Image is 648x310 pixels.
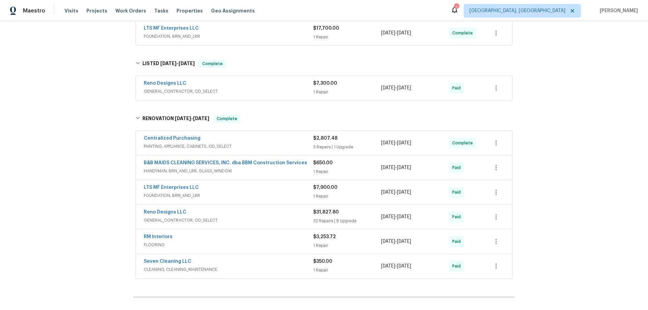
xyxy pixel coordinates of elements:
div: 1 Repair [313,168,381,175]
a: Reno Designs LLC [144,210,186,215]
span: [PERSON_NAME] [597,7,638,14]
span: Complete [452,140,476,146]
span: - [175,116,209,121]
span: GENERAL_CONTRACTOR, OD_SELECT [144,217,313,224]
span: [DATE] [193,116,209,121]
div: RENOVATION [DATE]-[DATE]Complete [133,108,515,130]
span: [DATE] [381,31,395,35]
a: Centralized Purchasing [144,136,200,141]
span: [DATE] [381,86,395,90]
span: [DATE] [397,31,411,35]
span: [DATE] [381,141,395,145]
span: - [381,238,411,245]
span: - [381,30,411,36]
span: - [381,214,411,220]
span: - [381,263,411,270]
span: [DATE] [381,239,395,244]
h6: RENOVATION [142,115,209,123]
span: [DATE] [397,141,411,145]
a: LTS MF Enterprises LLC [144,26,199,31]
span: [DATE] [397,239,411,244]
div: 1 Repair [313,193,381,200]
a: Reno Designs LLC [144,81,186,86]
a: LTS MF Enterprises LLC [144,185,199,190]
span: Paid [452,238,463,245]
h6: LISTED [142,60,195,68]
span: $2,807.48 [313,136,337,141]
span: [DATE] [381,215,395,219]
span: - [160,61,195,66]
a: B&B MAIDS CLEANING SERVICES, INC. dba BBM Construction Services [144,161,307,165]
span: $3,253.72 [313,234,336,239]
span: FLOORING [144,242,313,248]
span: $17,700.00 [313,26,339,31]
a: Seven Cleaning LLC [144,259,191,264]
span: FOUNDATION, BRN_AND_LRR [144,33,313,40]
div: LISTED [DATE]-[DATE]Complete [133,53,515,75]
span: PAINTING, APPLIANCE, CABINETS, OD_SELECT [144,143,313,150]
span: [DATE] [397,215,411,219]
span: [DATE] [179,61,195,66]
span: [DATE] [175,116,191,121]
span: [DATE] [381,190,395,195]
span: Paid [452,263,463,270]
div: 1 Repair [313,267,381,274]
span: Projects [86,7,107,14]
span: $7,900.00 [313,185,337,190]
span: - [381,164,411,171]
span: [DATE] [397,264,411,269]
div: 3 Repairs | 1 Upgrade [313,144,381,150]
span: - [381,85,411,91]
span: [GEOGRAPHIC_DATA], [GEOGRAPHIC_DATA] [469,7,565,14]
a: RM Interiors [144,234,172,239]
span: Complete [452,30,476,36]
div: 1 Repair [313,34,381,40]
span: CLEANING, CLEANING_MAINTENANCE [144,266,313,273]
span: Tasks [154,8,168,13]
span: - [381,140,411,146]
span: Work Orders [115,7,146,14]
span: [DATE] [381,165,395,170]
span: [DATE] [381,264,395,269]
span: Paid [452,214,463,220]
div: 1 Repair [313,242,381,249]
span: GENERAL_CONTRACTOR, OD_SELECT [144,88,313,95]
span: Maestro [23,7,45,14]
span: $7,300.00 [313,81,337,86]
span: Paid [452,164,463,171]
span: FOUNDATION, BRN_AND_LRR [144,192,313,199]
div: 1 Repair [313,89,381,95]
span: Visits [64,7,78,14]
span: Properties [177,7,203,14]
span: HANDYMAN, BRN_AND_LRR, GLASS_WINDOW [144,168,313,174]
div: 32 Repairs | 9 Upgrade [313,218,381,224]
span: - [381,189,411,196]
span: Geo Assignments [211,7,255,14]
span: Complete [214,115,240,122]
span: Paid [452,189,463,196]
span: [DATE] [397,190,411,195]
span: $31,827.80 [313,210,339,215]
div: 1 [454,4,459,11]
span: $350.00 [313,259,332,264]
span: [DATE] [397,86,411,90]
span: [DATE] [160,61,177,66]
span: [DATE] [397,165,411,170]
span: Paid [452,85,463,91]
span: $650.00 [313,161,333,165]
span: Complete [199,60,225,67]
